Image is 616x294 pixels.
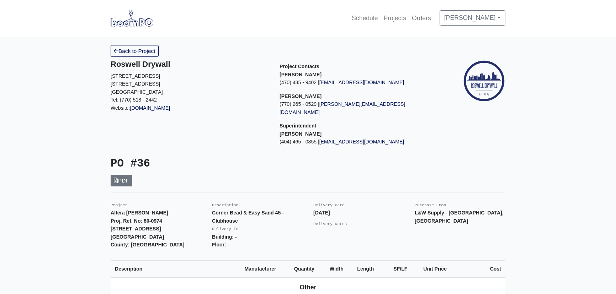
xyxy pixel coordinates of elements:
[325,260,353,277] th: Width
[111,242,185,247] strong: County: [GEOGRAPHIC_DATA]
[111,157,303,170] h3: PO #36
[212,242,229,247] strong: Floor: -
[280,123,316,129] span: Superintendent
[290,260,325,277] th: Quantity
[415,209,505,225] p: L&W Supply - [GEOGRAPHIC_DATA], [GEOGRAPHIC_DATA]
[111,218,162,224] strong: Proj. Ref. No: 80-0974
[111,260,240,277] th: Description
[212,203,238,207] small: Description
[313,203,345,207] small: Delivery Date
[280,101,405,115] a: [PERSON_NAME][EMAIL_ADDRESS][DOMAIN_NAME]
[319,80,404,85] a: [EMAIL_ADDRESS][DOMAIN_NAME]
[111,80,269,88] p: [STREET_ADDRESS]
[440,10,505,25] a: [PERSON_NAME]
[313,210,330,216] strong: [DATE]
[409,10,434,26] a: Orders
[280,100,438,116] p: (770) 265 - 0529 |
[111,226,161,232] strong: [STREET_ADDRESS]
[111,60,269,69] h5: Roswell Drywall
[111,72,269,80] p: [STREET_ADDRESS]
[111,60,269,112] div: Website:
[280,64,319,69] span: Project Contacts
[411,260,451,277] th: Unit Price
[319,139,404,145] a: [EMAIL_ADDRESS][DOMAIN_NAME]
[111,96,269,104] p: Tel: (770) 518 - 2442
[111,10,153,26] img: boomPO
[111,45,159,57] a: Back to Project
[130,105,170,111] a: [DOMAIN_NAME]
[280,72,322,77] strong: [PERSON_NAME]
[381,10,409,26] a: Projects
[280,131,322,137] strong: [PERSON_NAME]
[451,260,505,277] th: Cost
[280,93,322,99] strong: [PERSON_NAME]
[300,284,317,291] b: Other
[212,234,237,240] strong: Building: -
[415,203,446,207] small: Purchase From
[212,210,284,224] strong: Corner Bead & Easy Sand 45 - Clubhouse
[313,222,347,226] small: Delivery Notes
[111,88,269,96] p: [GEOGRAPHIC_DATA]
[111,203,127,207] small: Project
[280,78,438,87] p: (470) 435 - 9402 |
[212,227,238,231] small: Delivery To
[349,10,381,26] a: Schedule
[111,210,168,216] strong: Altera [PERSON_NAME]
[280,138,438,146] p: (404) 465 - 0855 |
[353,260,384,277] th: Length
[384,260,412,277] th: SF/LF
[240,260,290,277] th: Manufacturer
[111,175,132,186] a: PDF
[111,234,164,240] strong: [GEOGRAPHIC_DATA]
